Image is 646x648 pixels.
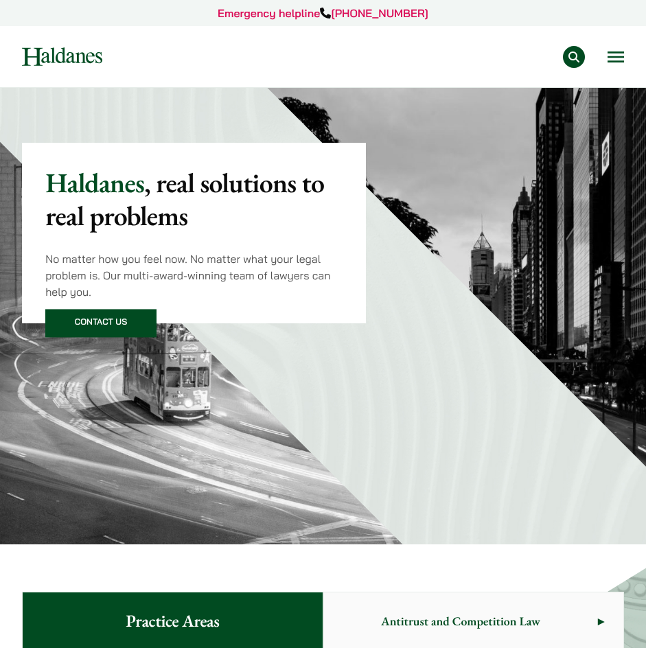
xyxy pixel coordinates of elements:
[563,46,585,68] button: Search
[45,310,157,338] a: Contact Us
[45,251,343,300] p: No matter how you feel now. No matter what your legal problem is. Our multi-award-winning team of...
[45,166,343,232] p: Haldanes
[22,47,102,66] img: Logo of Haldanes
[608,51,624,62] button: Open menu
[45,165,324,233] mark: , real solutions to real problems
[218,6,428,20] a: Emergency helpline[PHONE_NUMBER]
